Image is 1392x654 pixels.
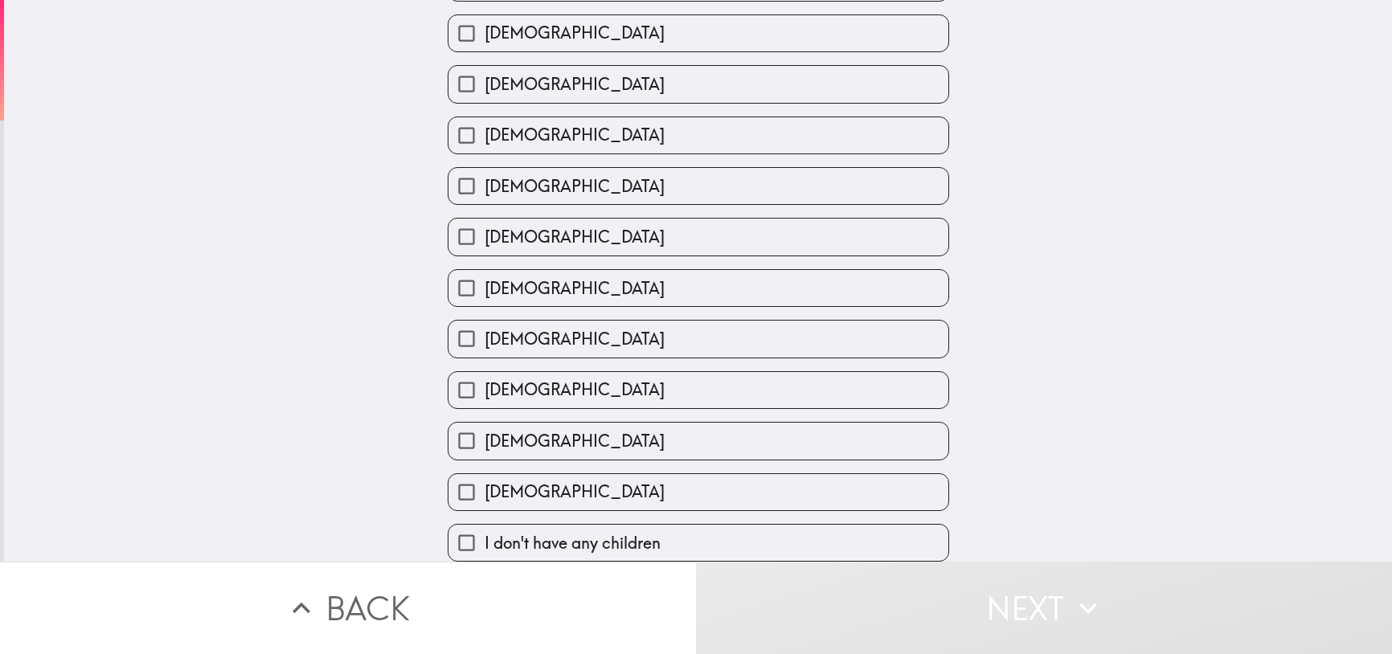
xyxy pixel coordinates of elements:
span: [DEMOGRAPHIC_DATA] [485,378,665,401]
button: [DEMOGRAPHIC_DATA] [448,372,948,408]
button: [DEMOGRAPHIC_DATA] [448,423,948,459]
button: [DEMOGRAPHIC_DATA] [448,270,948,306]
button: [DEMOGRAPHIC_DATA] [448,474,948,510]
button: I don't have any children [448,525,948,561]
button: [DEMOGRAPHIC_DATA] [448,66,948,102]
span: [DEMOGRAPHIC_DATA] [485,22,665,44]
span: [DEMOGRAPHIC_DATA] [485,73,665,96]
span: [DEMOGRAPHIC_DATA] [485,226,665,248]
span: [DEMOGRAPHIC_DATA] [485,124,665,146]
button: [DEMOGRAPHIC_DATA] [448,15,948,51]
button: [DEMOGRAPHIC_DATA] [448,321,948,357]
span: [DEMOGRAPHIC_DATA] [485,277,665,300]
span: [DEMOGRAPHIC_DATA] [485,328,665,350]
button: [DEMOGRAPHIC_DATA] [448,219,948,255]
button: [DEMOGRAPHIC_DATA] [448,117,948,153]
span: I don't have any children [485,532,661,554]
span: [DEMOGRAPHIC_DATA] [485,175,665,198]
span: [DEMOGRAPHIC_DATA] [485,430,665,452]
span: [DEMOGRAPHIC_DATA] [485,480,665,503]
button: [DEMOGRAPHIC_DATA] [448,168,948,204]
button: Next [696,562,1392,654]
